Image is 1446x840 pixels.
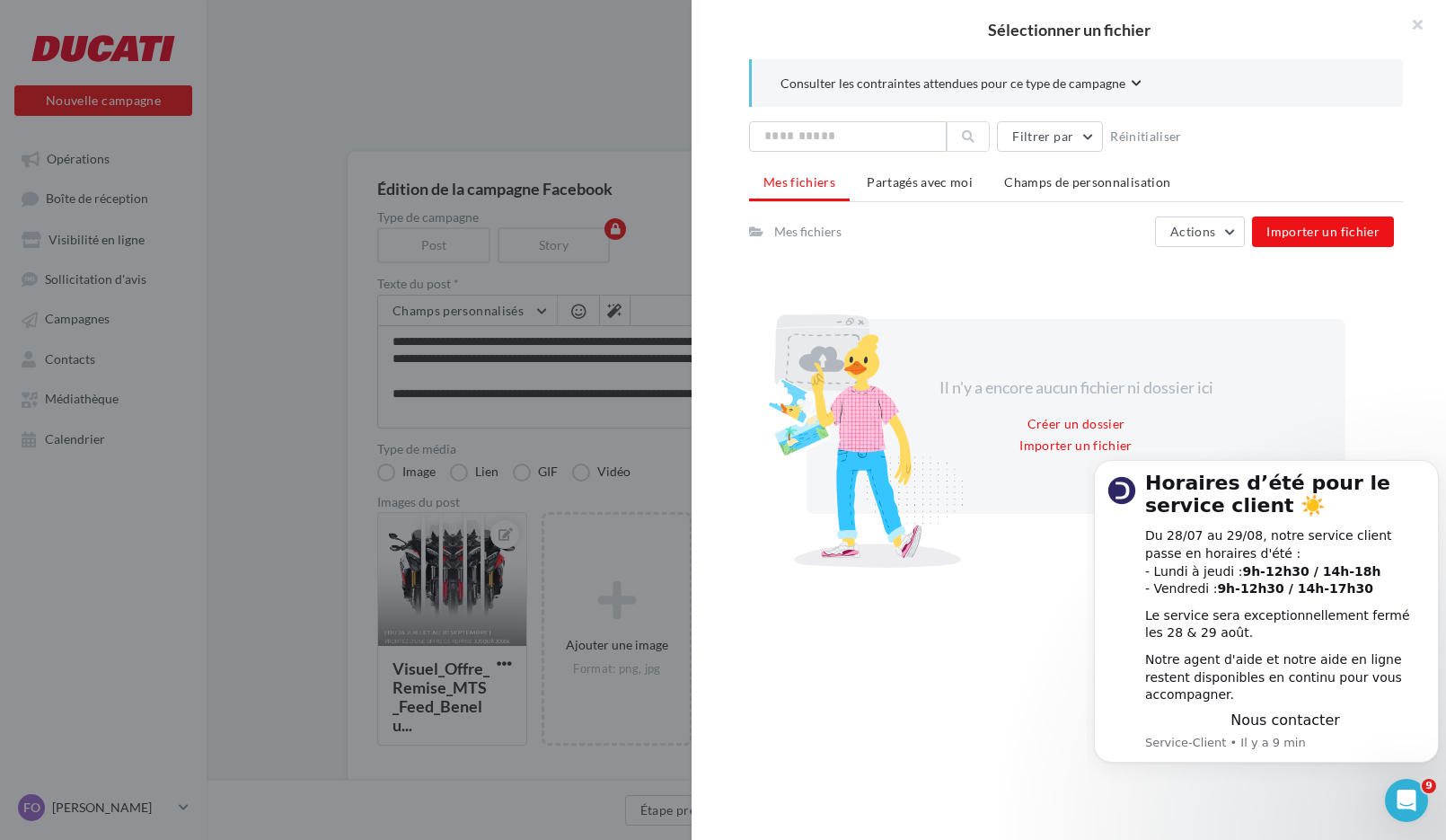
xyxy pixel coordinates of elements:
[780,74,1142,96] button: Consulter les contraintes attendues pour ce type de campagne
[1087,451,1446,791] iframe: Intercom notifications message
[1422,779,1436,793] span: 9
[1012,435,1140,456] button: Importer un fichier
[939,377,1213,397] span: Il n'y a encore aucun fichier ni dossier ici
[867,174,973,190] span: Partagés avec moi
[1103,126,1189,147] button: Réinitialiser
[780,75,1125,93] span: Consulter les contraintes attendues pour ce type de campagne
[997,121,1103,152] button: Filtrer par
[1004,174,1170,190] span: Champs de personnalisation
[720,22,1417,38] h2: Sélectionner un fichier
[1385,779,1428,822] iframe: Intercom live chat
[1252,217,1394,247] button: Importer un fichier
[1020,413,1133,435] button: Créer un dossier
[1170,224,1215,239] span: Actions
[774,223,842,241] div: Mes fichiers
[1266,224,1380,239] span: Importer un fichier
[763,174,835,190] span: Mes fichiers
[1155,217,1245,247] button: Actions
